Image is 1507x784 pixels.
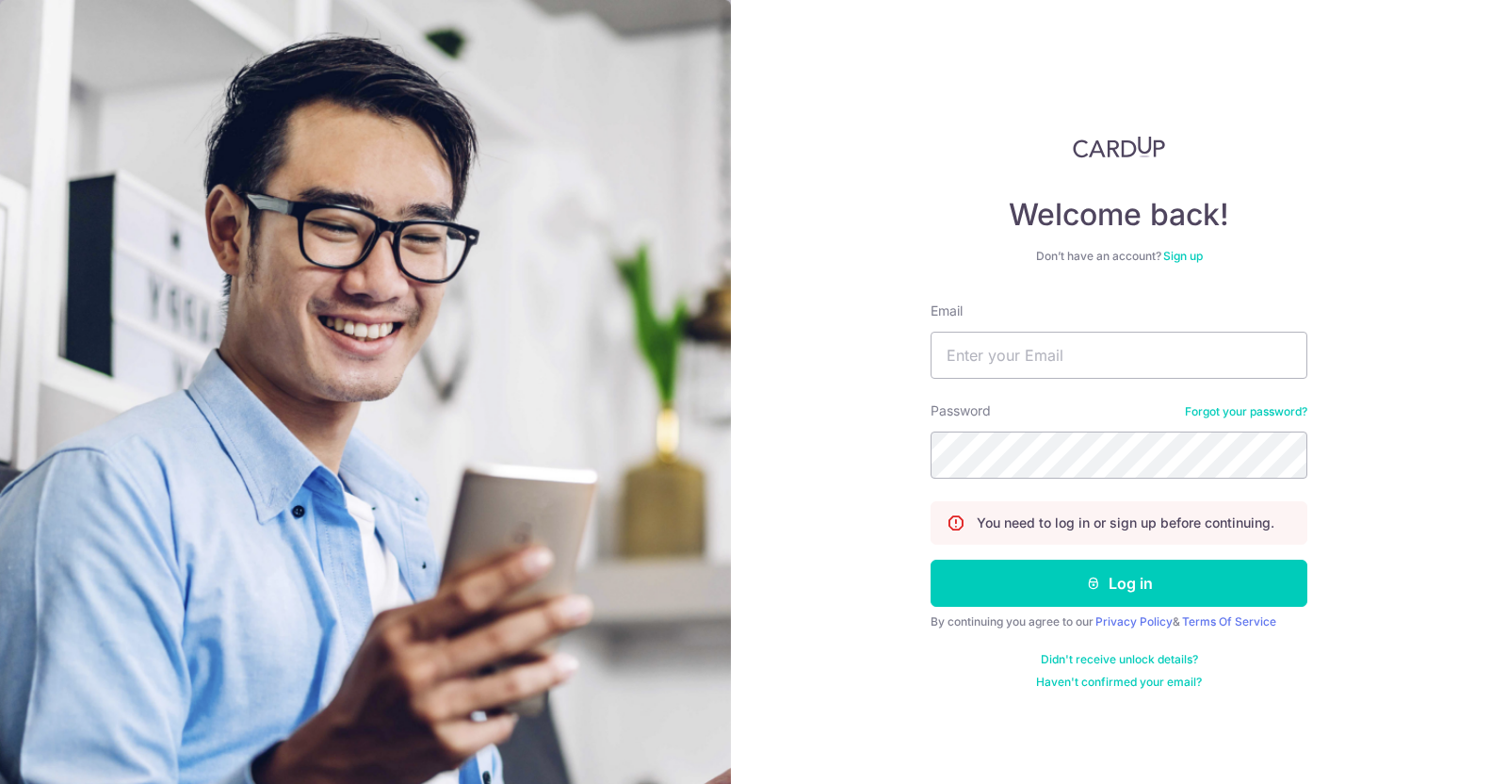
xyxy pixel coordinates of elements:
[1041,652,1198,667] a: Didn't receive unlock details?
[931,332,1307,379] input: Enter your Email
[1073,136,1165,158] img: CardUp Logo
[977,514,1274,532] p: You need to log in or sign up before continuing.
[1163,249,1203,263] a: Sign up
[1185,404,1307,419] a: Forgot your password?
[931,196,1307,234] h4: Welcome back!
[931,401,991,420] label: Password
[931,614,1307,629] div: By continuing you agree to our &
[931,302,963,320] label: Email
[931,249,1307,264] div: Don’t have an account?
[1036,675,1202,690] a: Haven't confirmed your email?
[931,560,1307,607] button: Log in
[1182,614,1276,629] a: Terms Of Service
[1095,614,1173,629] a: Privacy Policy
